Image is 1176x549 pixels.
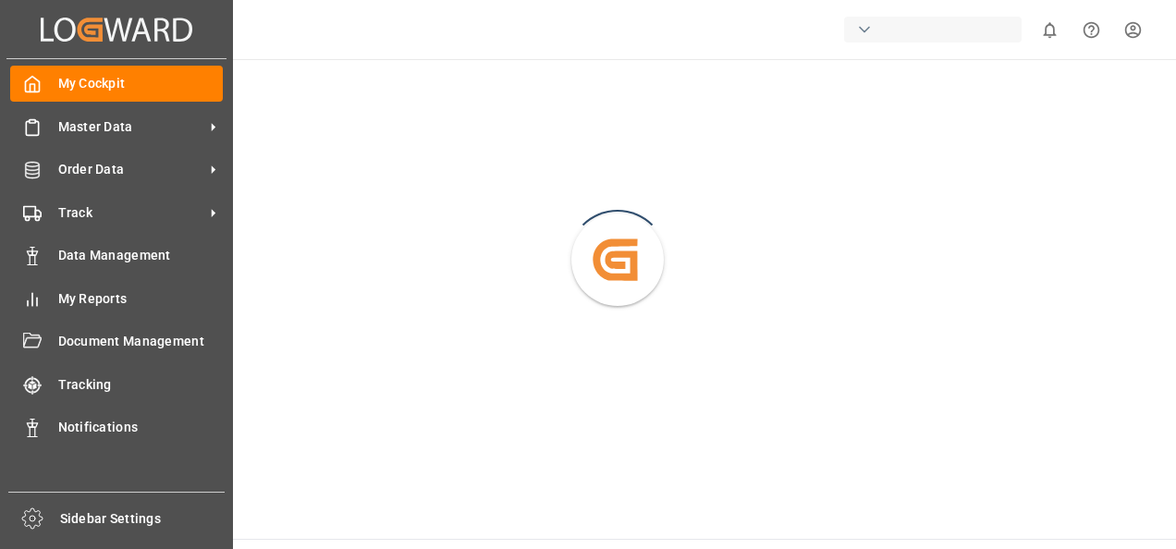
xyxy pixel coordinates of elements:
span: My Reports [58,289,224,309]
span: Track [58,203,204,223]
span: My Cockpit [58,74,224,93]
span: Notifications [58,418,224,437]
button: Help Center [1071,9,1112,51]
a: Notifications [10,409,223,445]
button: show 0 new notifications [1029,9,1071,51]
a: Data Management [10,238,223,274]
span: Master Data [58,117,204,137]
a: My Reports [10,280,223,316]
span: Document Management [58,332,224,351]
span: Tracking [58,375,224,395]
span: Sidebar Settings [60,509,226,529]
a: Document Management [10,323,223,360]
a: Tracking [10,366,223,402]
span: Data Management [58,246,224,265]
a: My Cockpit [10,66,223,102]
span: Order Data [58,160,204,179]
